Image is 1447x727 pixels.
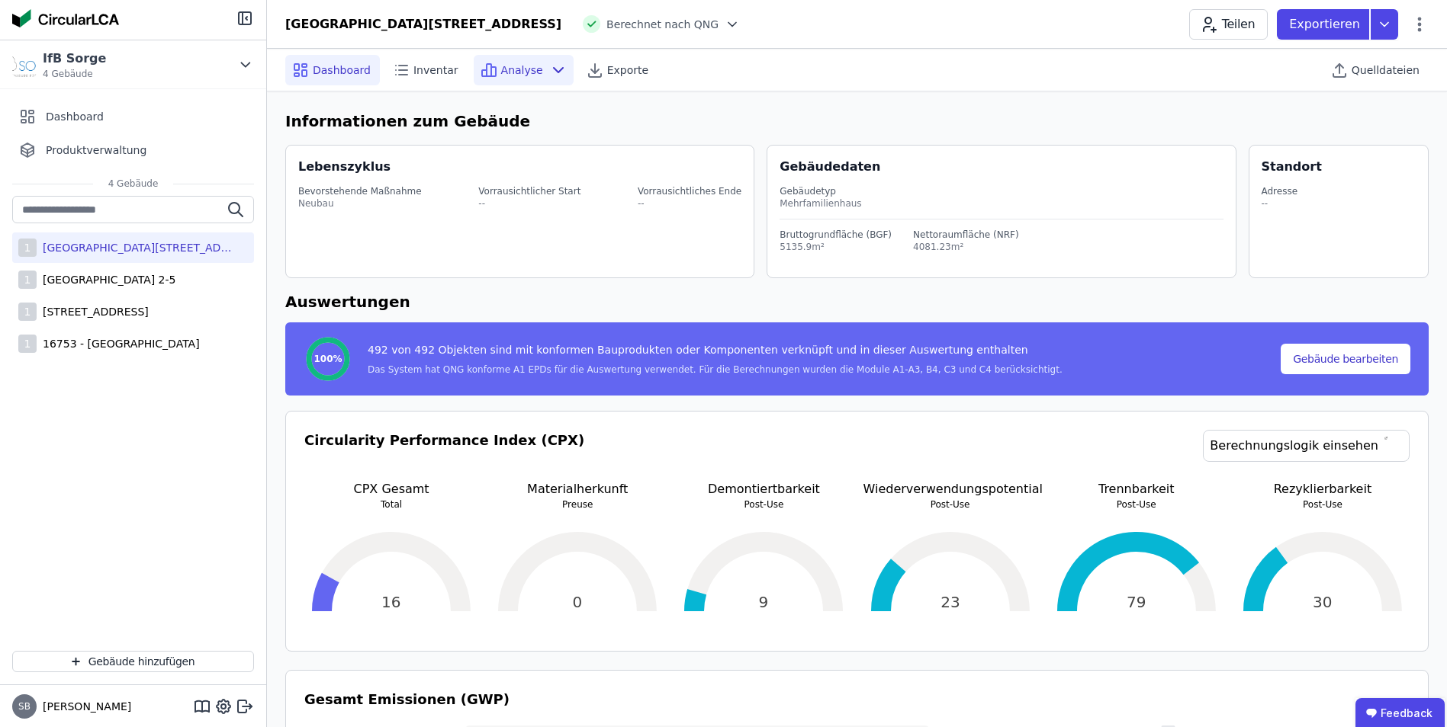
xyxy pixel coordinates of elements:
div: Vorrausichtliches Ende [638,185,741,197]
span: Analyse [501,62,543,78]
p: Demontiertbarkeit [677,480,851,498]
img: Concular [12,9,119,27]
h6: Auswertungen [285,290,1429,313]
p: Trennbarkeit [1050,480,1224,498]
span: Berechnet nach QNG [606,17,719,32]
span: Quelldateien [1352,62,1420,78]
div: [GEOGRAPHIC_DATA] 2-5 [37,272,175,287]
h3: Gesamt Emissionen (GWP) [304,689,1410,710]
div: Das System hat QNG konforme A1 EPDs für die Auswertung verwendet. Für die Berechnungen wurden die... [368,363,1063,376]
div: Nettoraumfläche (NRF) [913,229,1019,241]
div: 16753 - [GEOGRAPHIC_DATA] [37,336,200,351]
div: Adresse [1262,185,1298,197]
p: Post-Use [1050,498,1224,511]
p: Total [304,498,478,511]
img: IfB Sorge [12,53,37,77]
div: [GEOGRAPHIC_DATA][STREET_ADDRESS] [37,240,235,255]
div: 1 [18,239,37,257]
p: Materialherkunft [490,480,664,498]
p: Post-Use [677,498,851,511]
span: 100% [314,353,342,365]
div: Standort [1262,158,1322,176]
div: Vorrausichtlicher Start [478,185,580,197]
div: Bruttogrundfläche (BGF) [780,229,892,241]
div: Mehrfamilienhaus [780,197,1223,210]
h3: Circularity Performance Index (CPX) [304,430,584,480]
div: [STREET_ADDRESS] [37,304,149,319]
span: Produktverwaltung [46,143,146,158]
button: Teilen [1189,9,1268,40]
span: Dashboard [313,62,371,78]
div: -- [1262,197,1298,210]
span: SB [18,702,31,711]
div: [GEOGRAPHIC_DATA][STREET_ADDRESS] [285,15,561,34]
div: Bevorstehende Maßnahme [298,185,422,197]
div: Gebäudedaten [780,158,1235,176]
p: CPX Gesamt [304,480,478,498]
span: Dashboard [46,109,104,124]
div: 1 [18,271,37,289]
div: Gebäudetyp [780,185,1223,197]
a: Berechnungslogik einsehen [1203,430,1410,462]
span: 4 Gebäude [93,178,174,190]
span: Exporte [607,62,648,78]
h6: Informationen zum Gebäude [285,110,1429,133]
p: Post-Use [863,498,1037,511]
p: Post-Use [1236,498,1410,511]
div: -- [478,197,580,210]
p: Wiederverwendungspotential [863,480,1037,498]
button: Gebäude bearbeiten [1281,344,1410,374]
div: Neubau [298,197,422,210]
span: [PERSON_NAME] [37,699,131,714]
p: Exportieren [1289,15,1363,34]
div: 5135.9m² [780,241,892,253]
div: 492 von 492 Objekten sind mit konformen Bauprodukten oder Komponenten verknüpft und in dieser Aus... [368,342,1063,363]
p: Preuse [490,498,664,511]
span: 4 Gebäude [43,68,106,80]
div: IfB Sorge [43,50,106,68]
div: Lebenszyklus [298,158,391,176]
div: 1 [18,335,37,353]
p: Rezyklierbarkeit [1236,480,1410,498]
button: Gebäude hinzufügen [12,651,254,672]
div: -- [638,197,741,210]
div: 1 [18,303,37,321]
div: 4081.23m² [913,241,1019,253]
span: Inventar [413,62,458,78]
